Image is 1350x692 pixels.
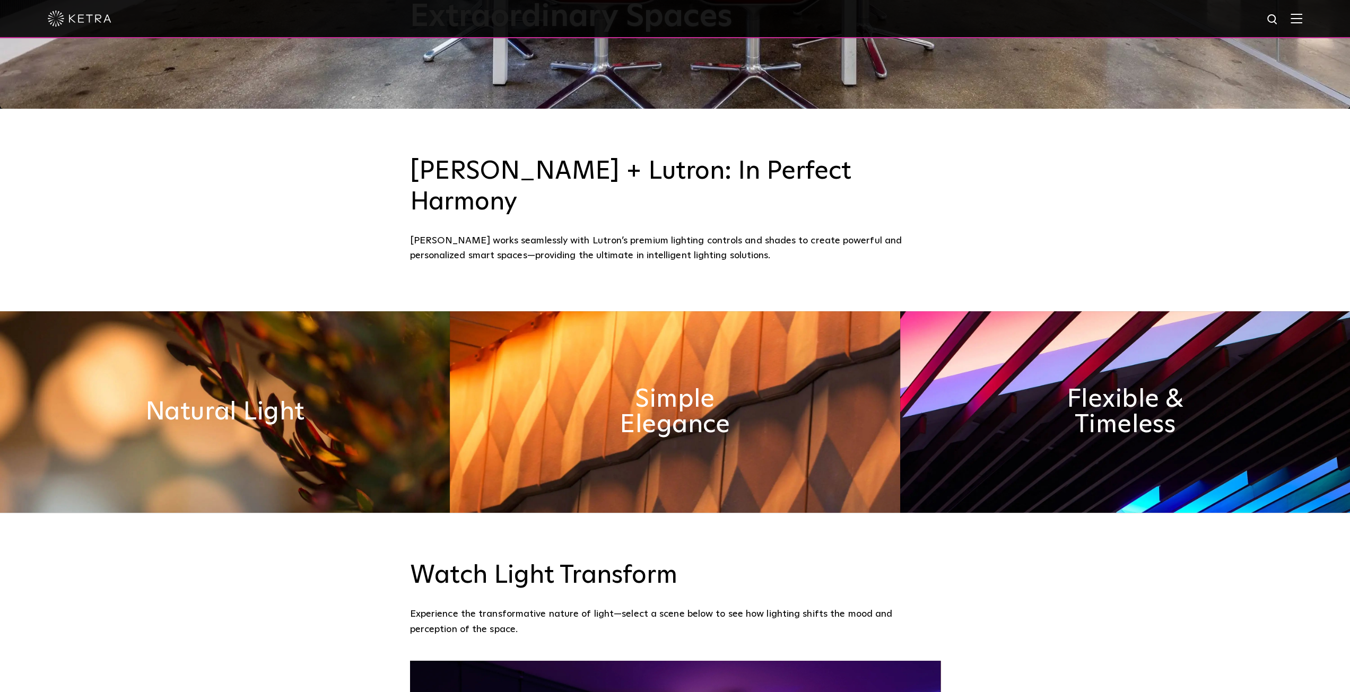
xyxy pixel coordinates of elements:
img: simple_elegance [450,311,900,513]
div: [PERSON_NAME] works seamlessly with Lutron’s premium lighting controls and shades to create power... [410,233,940,264]
h3: Watch Light Transform [410,560,940,591]
img: flexible_timeless_ketra [900,311,1350,513]
h2: Natural Light [145,399,304,425]
img: search icon [1266,13,1279,27]
h2: Flexible & Timeless [1044,387,1206,437]
p: Experience the transformative nature of light—select a scene below to see how lighting shifts the... [410,607,935,637]
img: Hamburger%20Nav.svg [1291,13,1302,23]
h2: Simple Elegance [594,387,756,437]
img: ketra-logo-2019-white [48,11,111,27]
h3: [PERSON_NAME] + Lutron: In Perfect Harmony [410,156,940,217]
